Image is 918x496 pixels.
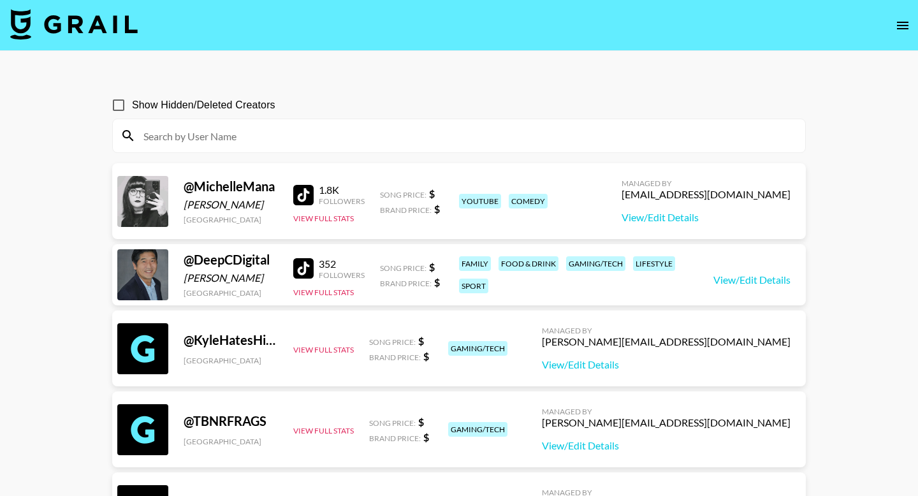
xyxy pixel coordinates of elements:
[293,426,354,435] button: View Full Stats
[10,9,138,40] img: Grail Talent
[459,256,491,271] div: family
[622,211,790,224] a: View/Edit Details
[542,358,790,371] a: View/Edit Details
[132,98,275,113] span: Show Hidden/Deleted Creators
[293,345,354,354] button: View Full Stats
[136,126,798,146] input: Search by User Name
[184,288,278,298] div: [GEOGRAPHIC_DATA]
[509,194,548,208] div: comedy
[184,198,278,211] div: [PERSON_NAME]
[184,356,278,365] div: [GEOGRAPHIC_DATA]
[380,279,432,288] span: Brand Price:
[184,252,278,268] div: @ DeepCDigital
[542,416,790,429] div: [PERSON_NAME][EMAIL_ADDRESS][DOMAIN_NAME]
[369,418,416,428] span: Song Price:
[319,270,365,280] div: Followers
[293,214,354,223] button: View Full Stats
[293,288,354,297] button: View Full Stats
[184,179,278,194] div: @ MichelleMana
[499,256,558,271] div: food & drink
[319,258,365,270] div: 352
[319,184,365,196] div: 1.8K
[448,341,507,356] div: gaming/tech
[418,416,424,428] strong: $
[184,332,278,348] div: @ KyleHatesHiking
[448,422,507,437] div: gaming/tech
[542,326,790,335] div: Managed By
[566,256,625,271] div: gaming/tech
[542,407,790,416] div: Managed By
[369,353,421,362] span: Brand Price:
[380,190,426,200] span: Song Price:
[622,188,790,201] div: [EMAIL_ADDRESS][DOMAIN_NAME]
[369,337,416,347] span: Song Price:
[890,13,915,38] button: open drawer
[380,205,432,215] span: Brand Price:
[542,335,790,348] div: [PERSON_NAME][EMAIL_ADDRESS][DOMAIN_NAME]
[429,261,435,273] strong: $
[434,276,440,288] strong: $
[434,203,440,215] strong: $
[380,263,426,273] span: Song Price:
[542,439,790,452] a: View/Edit Details
[319,196,365,206] div: Followers
[418,335,424,347] strong: $
[369,434,421,443] span: Brand Price:
[459,194,501,208] div: youtube
[633,256,675,271] div: lifestyle
[184,215,278,224] div: [GEOGRAPHIC_DATA]
[423,350,429,362] strong: $
[184,437,278,446] div: [GEOGRAPHIC_DATA]
[184,272,278,284] div: [PERSON_NAME]
[184,413,278,429] div: @ TBNRFRAGS
[429,187,435,200] strong: $
[622,179,790,188] div: Managed By
[713,274,790,286] a: View/Edit Details
[423,431,429,443] strong: $
[459,279,488,293] div: sport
